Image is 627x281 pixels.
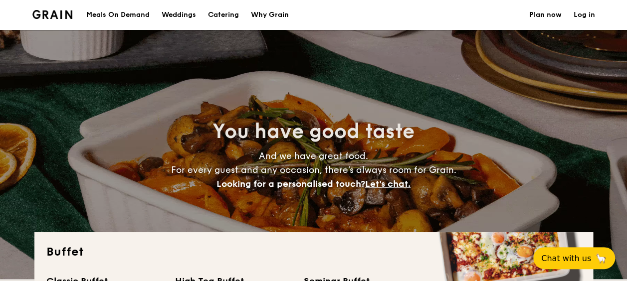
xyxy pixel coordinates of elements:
span: Chat with us [541,254,591,263]
span: Looking for a personalised touch? [216,178,365,189]
span: And we have great food. For every guest and any occasion, there’s always room for Grain. [171,150,456,189]
span: 🦙 [595,253,607,264]
span: You have good taste [212,120,415,143]
a: Logotype [32,10,73,19]
button: Chat with us🦙 [533,247,615,269]
h2: Buffet [46,244,581,260]
span: Let's chat. [365,178,411,189]
img: Grain [32,10,73,19]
